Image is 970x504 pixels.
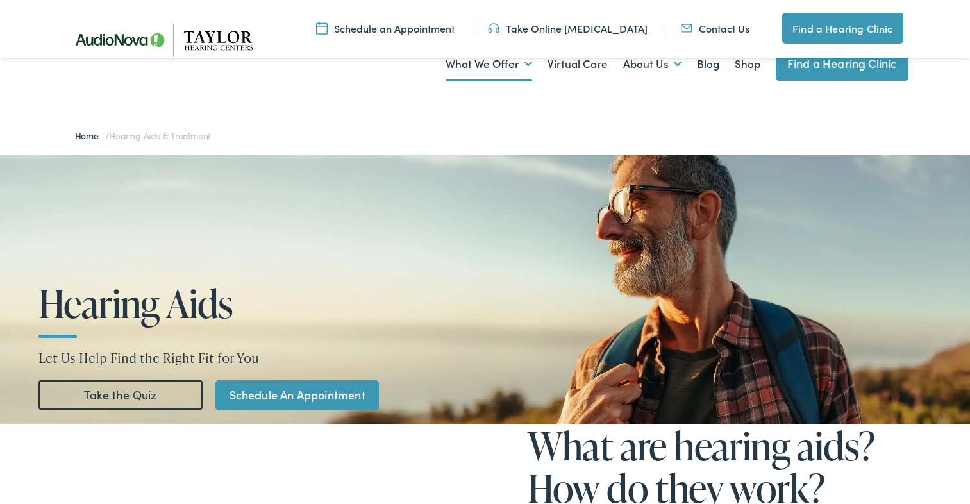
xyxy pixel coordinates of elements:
a: Find a Hearing Clinic [782,13,903,44]
a: Find a Hearing Clinic [776,46,908,81]
a: Home [75,129,105,142]
a: Schedule an Appointment [316,21,455,35]
a: Contact Us [681,21,749,35]
span: Hearing Aids & Treatment [109,129,210,142]
a: Shop [735,40,760,88]
a: Blog [697,40,719,88]
img: utility icon [316,21,328,35]
span: / [75,129,211,142]
img: utility icon [681,21,692,35]
p: Let Us Help Find the Right Fit for You [38,348,932,367]
a: Take the Quiz [38,380,203,410]
a: Virtual Care [548,40,608,88]
img: utility icon [488,21,499,35]
a: About Us [623,40,682,88]
a: What We Offer [446,40,532,88]
a: Schedule An Appointment [215,380,379,410]
a: Take Online [MEDICAL_DATA] [488,21,648,35]
h1: Hearing Aids [38,282,428,324]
